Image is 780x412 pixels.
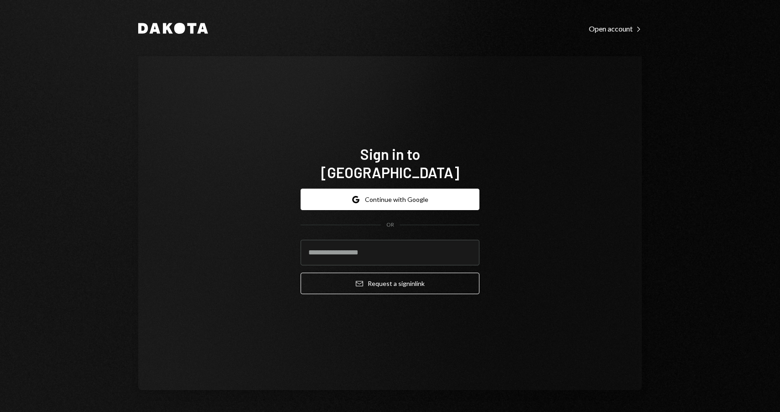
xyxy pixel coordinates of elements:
div: Open account [589,24,642,33]
button: Continue with Google [301,189,479,210]
button: Request a signinlink [301,273,479,294]
div: OR [386,221,394,229]
a: Open account [589,23,642,33]
h1: Sign in to [GEOGRAPHIC_DATA] [301,145,479,181]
